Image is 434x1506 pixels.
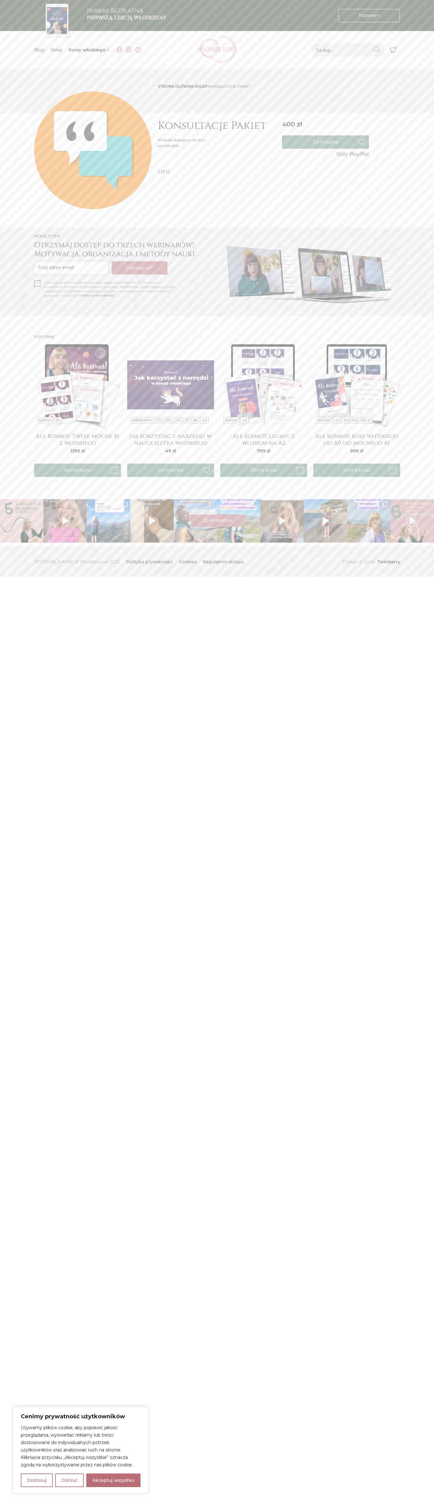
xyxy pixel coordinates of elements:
[158,137,205,148] div: Produkt dostępny od razu po zakupie!
[313,433,400,445] a: Ale kosmos! Kurs włoskiego od A0 do mocnego A1
[165,448,176,454] span: 49
[43,499,87,543] img: Od lat chciałam Wam o tym powiedzieć 🙈🤭🤭 to może mało “rolkowa” rolka, ale zamiast szukać formy p...
[185,418,189,422] a: C1
[122,502,128,507] svg: Clone
[127,433,214,445] a: Jak korzystać z narzędzi w nauce języka włoskiego
[174,499,217,543] img: Jeszce tylko dzisiaj, sobota, piątek i poniedziałek żeby dołączyć do Ale Kosmos, który bierze Was...
[313,464,400,477] a: Strona kursu
[312,43,384,57] input: Szukaj...
[209,84,251,89] span: Konsultacje Pakiet
[304,499,347,543] a: Play
[260,499,304,543] a: Play
[191,515,245,527] a: Instagram @wloskielove
[132,418,153,422] a: Webinary
[62,517,69,524] svg: Play
[203,517,233,523] span: @wloskielove
[197,36,237,64] img: Włoskielove
[282,135,369,149] button: Do koszyka
[43,499,87,543] a: Play
[34,335,400,339] h3: Podobne
[203,559,244,565] a: Regulamin sklepu
[304,499,347,543] img: 👌 Skomentuj KURS żeby dostać ofertę moich kursów wideo, zapisy trwają! 🛑 Włoski to nie jest bułka...
[174,499,217,543] a: Clone
[350,448,363,454] span: 999
[225,418,237,422] a: Kursy
[318,418,330,422] a: Kursy
[39,418,51,422] a: Kursy
[158,119,276,132] h1: Konsultacje Pakiet
[217,499,260,543] a: Clone
[21,1424,141,1469] p: Używamy plików cookie, aby poprawić jakość przeglądania, wyświetlać reklamy lub treści dostosowan...
[220,433,307,445] a: Ale kosmos! Lecimy z włoskim na A2
[34,261,109,275] input: Twój adres email
[43,280,178,298] p: Zapisując się do newslettera, wyrażasz zgodę na przesyłanie Ci informacji o nowościach, promocjac...
[220,464,307,477] a: Strona kursu
[323,517,329,524] svg: Play
[391,499,434,543] a: Play
[202,418,207,422] a: A2
[87,14,166,21] b: pierwszą lekcję włoskiego
[82,293,115,297] a: Polityce Prywatności.
[56,418,60,422] a: B1
[338,9,400,22] a: Pobieram
[179,559,197,565] a: Cookies
[252,502,258,507] svg: Clone
[34,47,44,53] a: Blog
[347,499,391,543] a: Clone
[343,418,371,422] a: Zacząć od 0
[21,1413,141,1420] p: Cenimy prywatność użytkowników
[157,418,162,422] a: C2
[127,464,214,477] button: Do koszyka
[34,241,214,259] h3: Otrzymaj dostęp do trzech webinarów! Motywacja, organizacja i metody nauki
[55,1473,84,1487] button: Odrzuć
[34,433,121,445] a: Ale Kosmos! Twoje mocne B1 z włoskiego
[87,499,130,543] a: Clone
[409,517,416,524] svg: Play
[105,47,110,52] img: ✨
[70,448,85,454] span: 1399
[87,7,166,21] h3: Pobierz BEZPŁATNĄ
[209,502,214,507] svg: Clone
[87,499,130,543] img: Tak naprawdę to nie koniec bo był i strach przed burzą w namiocie i przekroczenie kolejnej granic...
[149,517,155,524] svg: Play
[69,47,110,53] a: Kursy włoskiego
[282,120,302,128] span: 400
[391,499,434,543] img: @wloskielove @wloskielove @wloskielove Ad.1 nie zacheca do kupna tylko pani zapomniala cytryn@😉
[383,502,388,507] svg: Clone
[34,559,120,565] span: [PERSON_NAME] © WłoskieLove 2025
[217,499,260,543] img: Osoby, które się już uczycie: Co stało się dla Was możliwe dzięki włoskiemu? ⬇️ Napiszcie! To tyl...
[257,448,270,454] span: 1199
[126,559,173,565] a: Polityka prywatności
[130,499,174,543] a: Play
[86,1473,141,1487] button: Akceptuj wszystko
[51,47,62,53] a: Sklep
[112,261,168,275] button: Zapisuję się!*
[158,84,251,89] span: / /
[35,502,41,507] svg: Clone
[195,84,208,89] a: sklep
[375,559,400,565] a: Twinberry
[167,418,172,422] a: B2
[335,418,339,422] a: A1
[158,84,194,89] a: Strona główna
[34,234,214,238] h2: Newsletter
[176,418,180,422] a: A1
[347,499,391,543] img: To nie była prosta droga, co roku zmieniał się nauczyciel, nie miałam konwersacji i nie było taki...
[21,1473,53,1487] button: Dostosuj
[387,43,400,57] button: Koszyk
[313,559,400,565] p: Design & Code
[279,517,285,524] svg: Play
[260,499,304,543] img: Reżyserowane, ale szczerze 🥹 Uczucie kiedy po wielu miesiącach pracy zamykasz oczy, rzucasz efekt...
[130,499,174,543] img: 1) W wielu barach i innych lokalach z jedzeniem za ladą najpierw płacimy przy kasie za to, co chc...
[242,418,247,422] a: A2
[158,169,276,175] h2: Opis
[359,12,380,19] span: Pobieram
[193,418,197,422] a: B1
[34,464,121,477] a: Strona kursu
